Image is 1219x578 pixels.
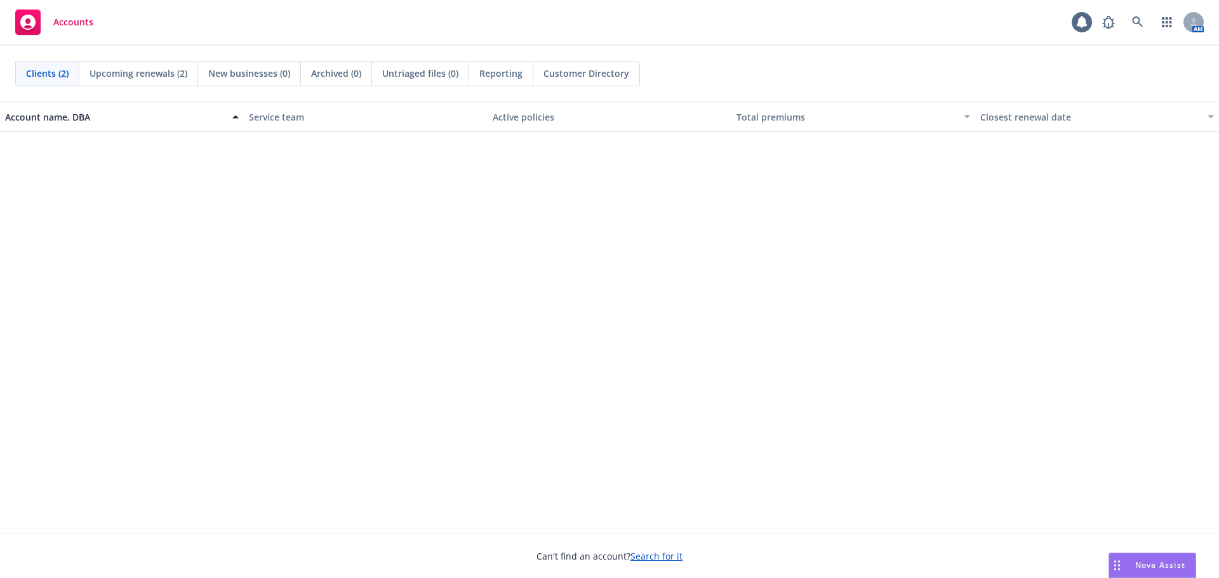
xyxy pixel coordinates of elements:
span: Upcoming renewals (2) [90,67,187,80]
div: Active policies [493,110,726,124]
span: Reporting [479,67,523,80]
div: Total premiums [736,110,956,124]
span: Accounts [53,17,93,27]
div: Closest renewal date [980,110,1200,124]
span: Can't find an account? [536,549,683,563]
div: Service team [249,110,483,124]
a: Switch app [1154,10,1180,35]
a: Search for it [630,550,683,562]
a: Report a Bug [1096,10,1121,35]
div: Account name, DBA [5,110,225,124]
button: Active policies [488,102,731,132]
a: Accounts [10,4,98,40]
span: Customer Directory [543,67,629,80]
span: Untriaged files (0) [382,67,458,80]
button: Closest renewal date [975,102,1219,132]
span: Nova Assist [1135,560,1185,570]
span: Archived (0) [311,67,361,80]
span: Clients (2) [26,67,69,80]
button: Total premiums [731,102,975,132]
a: Search [1125,10,1150,35]
span: New businesses (0) [208,67,290,80]
button: Nova Assist [1109,553,1196,578]
div: Drag to move [1109,553,1125,577]
button: Service team [244,102,488,132]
